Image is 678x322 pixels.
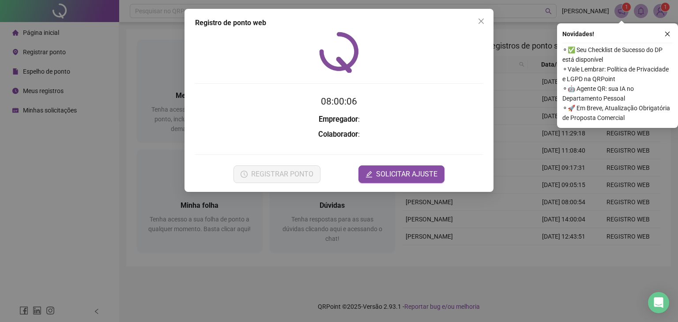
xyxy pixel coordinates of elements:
h3: : [195,129,483,140]
button: Close [474,14,488,28]
strong: Empregador [319,115,358,124]
span: close [664,31,670,37]
span: Novidades ! [562,29,594,39]
span: ⚬ Vale Lembrar: Política de Privacidade e LGPD na QRPoint [562,64,673,84]
span: close [478,18,485,25]
div: Registro de ponto web [195,18,483,28]
span: ⚬ 🚀 Em Breve, Atualização Obrigatória de Proposta Comercial [562,103,673,123]
span: SOLICITAR AJUSTE [376,169,437,180]
button: editSOLICITAR AJUSTE [358,165,444,183]
strong: Colaborador [318,130,358,139]
div: Open Intercom Messenger [648,292,669,313]
img: QRPoint [319,32,359,73]
span: ⚬ ✅ Seu Checklist de Sucesso do DP está disponível [562,45,673,64]
time: 08:00:06 [321,96,357,107]
span: ⚬ 🤖 Agente QR: sua IA no Departamento Pessoal [562,84,673,103]
span: edit [365,171,373,178]
button: REGISTRAR PONTO [234,165,320,183]
h3: : [195,114,483,125]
